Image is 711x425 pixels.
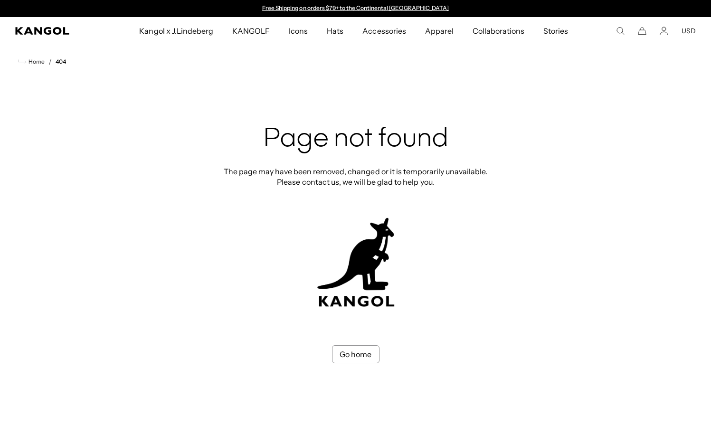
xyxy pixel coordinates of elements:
[543,17,568,45] span: Stories
[139,17,213,45] span: Kangol x J.Lindeberg
[362,17,406,45] span: Accessories
[327,17,343,45] span: Hats
[616,27,625,35] summary: Search here
[317,17,353,45] a: Hats
[130,17,223,45] a: Kangol x J.Lindeberg
[534,17,578,45] a: Stories
[353,17,415,45] a: Accessories
[473,17,524,45] span: Collaborations
[638,27,646,35] button: Cart
[416,17,463,45] a: Apparel
[258,5,454,12] div: Announcement
[279,17,317,45] a: Icons
[56,58,66,65] a: 404
[289,17,308,45] span: Icons
[258,5,454,12] slideshow-component: Announcement bar
[682,27,696,35] button: USD
[45,56,52,67] li: /
[27,58,45,65] span: Home
[258,5,454,12] div: 1 of 2
[232,17,270,45] span: KANGOLF
[18,57,45,66] a: Home
[332,345,379,363] a: Go home
[660,27,668,35] a: Account
[425,17,454,45] span: Apparel
[315,217,396,307] img: kangol-404-logo.jpg
[221,166,491,187] p: The page may have been removed, changed or it is temporarily unavailable. Please contact us, we w...
[221,124,491,155] h2: Page not found
[463,17,534,45] a: Collaborations
[223,17,279,45] a: KANGOLF
[262,4,449,11] a: Free Shipping on orders $79+ to the Continental [GEOGRAPHIC_DATA]
[15,27,92,35] a: Kangol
